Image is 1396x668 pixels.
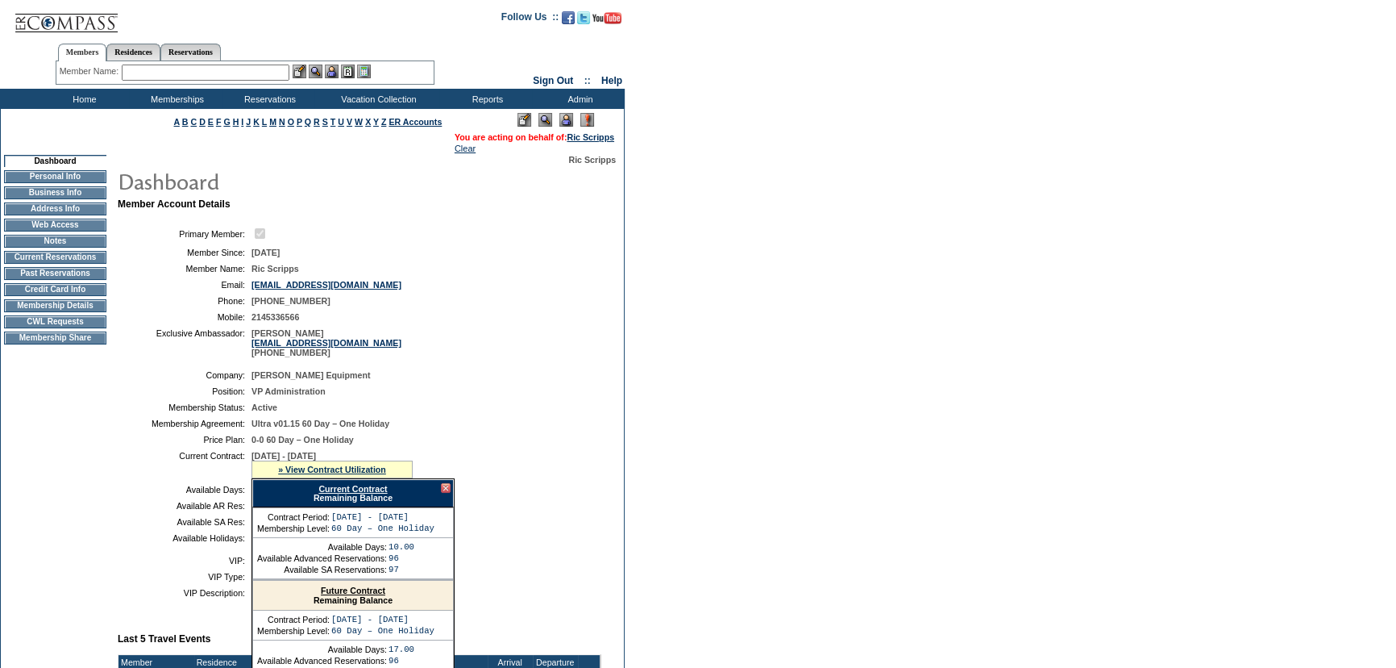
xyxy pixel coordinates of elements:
[124,386,245,396] td: Position:
[124,296,245,306] td: Phone:
[124,572,245,582] td: VIP Type:
[118,198,231,210] b: Member Account Details
[241,117,243,127] a: I
[365,117,371,127] a: X
[309,65,322,78] img: View
[58,44,107,61] a: Members
[4,202,106,215] td: Address Info
[517,113,531,127] img: Edit Mode
[257,512,330,522] td: Contract Period:
[357,65,371,78] img: b_calculator.gif
[381,117,387,127] a: Z
[388,656,414,666] td: 96
[331,626,434,636] td: 60 Day – One Holiday
[124,328,245,357] td: Exclusive Ambassador:
[4,267,106,280] td: Past Reservations
[117,165,439,197] img: pgTtlDashboard.gif
[501,10,559,29] td: Follow Us ::
[4,283,106,296] td: Credit Card Info
[4,235,106,248] td: Notes
[388,553,414,563] td: 96
[347,117,352,127] a: V
[439,89,532,109] td: Reports
[533,75,573,86] a: Sign Out
[538,113,552,127] img: View Mode
[388,542,414,552] td: 10.00
[251,338,401,348] a: [EMAIL_ADDRESS][DOMAIN_NAME]
[252,479,454,507] div: Remaining Balance
[257,656,387,666] td: Available Advanced Reservations:
[318,484,387,494] a: Current Contract
[216,117,222,127] a: F
[455,132,614,142] span: You are acting on behalf of:
[331,615,434,624] td: [DATE] - [DATE]
[257,565,387,574] td: Available SA Reservations:
[124,419,245,428] td: Membership Agreement:
[190,117,197,127] a: C
[577,11,590,24] img: Follow us on Twitter
[4,186,106,199] td: Business Info
[174,117,180,127] a: A
[124,533,245,543] td: Available Holidays:
[584,75,591,86] span: ::
[124,588,245,598] td: VIP Description:
[293,65,306,78] img: b_edit.gif
[269,117,276,127] a: M
[124,501,245,511] td: Available AR Res:
[331,512,434,522] td: [DATE] - [DATE]
[279,117,285,127] a: N
[118,633,210,645] b: Last 5 Travel Events
[208,117,214,127] a: E
[60,65,122,78] div: Member Name:
[36,89,129,109] td: Home
[262,117,267,127] a: L
[124,451,245,478] td: Current Contract:
[233,117,239,127] a: H
[124,248,245,257] td: Member Since:
[253,117,260,127] a: K
[568,155,616,165] span: Ric Scripps
[388,645,414,654] td: 17.00
[251,248,280,257] span: [DATE]
[257,626,330,636] td: Membership Level:
[314,89,439,109] td: Vacation Collection
[257,524,330,533] td: Membership Level:
[124,264,245,273] td: Member Name:
[559,113,573,127] img: Impersonate
[567,132,614,142] a: Ric Scripps
[251,370,370,380] span: [PERSON_NAME] Equipment
[251,386,326,396] span: VP Administration
[124,226,245,241] td: Primary Member:
[341,65,355,78] img: Reservations
[321,586,385,595] a: Future Contract
[278,465,386,474] a: » View Contract Utilization
[532,89,625,109] td: Admin
[129,89,222,109] td: Memberships
[592,12,621,24] img: Subscribe to our YouTube Channel
[592,16,621,26] a: Subscribe to our YouTube Channel
[223,117,230,127] a: G
[373,117,379,127] a: Y
[251,451,316,461] span: [DATE] - [DATE]
[251,403,277,412] span: Active
[562,16,575,26] a: Become our fan on Facebook
[124,485,245,495] td: Available Days:
[251,312,299,322] span: 2145336566
[322,117,328,127] a: S
[455,144,476,153] a: Clear
[106,44,160,61] a: Residences
[288,117,294,127] a: O
[257,542,387,552] td: Available Days:
[124,312,245,322] td: Mobile:
[160,44,221,61] a: Reservations
[251,328,401,357] span: [PERSON_NAME] [PHONE_NUMBER]
[251,264,299,273] span: Ric Scripps
[246,117,251,127] a: J
[325,65,339,78] img: Impersonate
[577,16,590,26] a: Follow us on Twitter
[601,75,622,86] a: Help
[251,280,401,290] a: [EMAIL_ADDRESS][DOMAIN_NAME]
[314,117,320,127] a: R
[562,11,575,24] img: Become our fan on Facebook
[4,315,106,328] td: CWL Requests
